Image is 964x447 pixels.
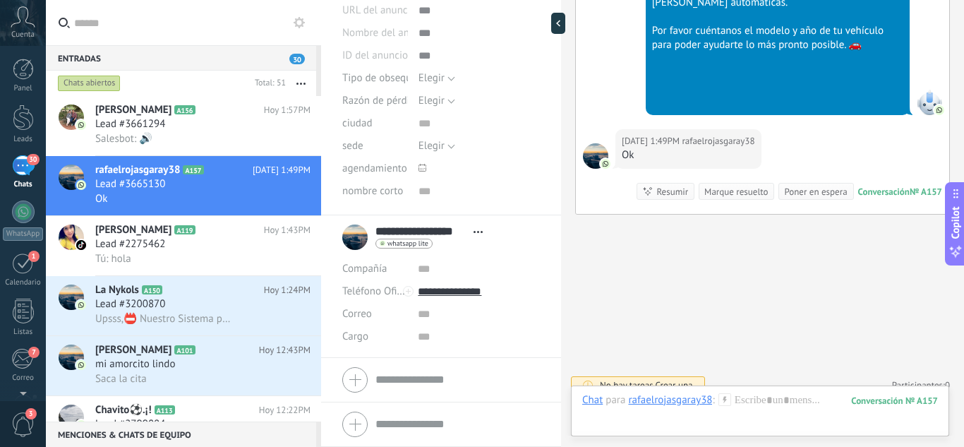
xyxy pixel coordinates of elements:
[342,95,421,106] span: Razón de pérdida
[948,206,963,239] span: Copilot
[418,94,445,107] span: Elegir
[342,141,363,151] span: sede
[342,28,479,38] span: Nombre del anuncio de TikTok
[342,44,408,67] div: ID del anuncio de TikTok
[418,139,445,153] span: Elegir
[174,345,195,354] span: A101
[249,76,286,90] div: Total: 51
[76,360,86,370] img: icon
[418,71,445,85] span: Elegir
[387,240,428,247] span: whatsapp lite
[76,420,86,430] img: icon
[622,134,682,148] div: [DATE] 1:49PM
[46,96,321,155] a: avataricon[PERSON_NAME]A156Hoy 1:57PMLead #3661294Salesbot: 🔊
[342,307,372,321] span: Correo
[76,300,86,310] img: icon
[418,67,455,90] button: Elegir
[58,75,121,92] div: Chats abiertos
[95,372,147,386] span: Saca la cita
[95,192,107,205] span: Ok
[25,408,37,419] span: 3
[76,240,86,250] img: icon
[46,45,316,71] div: Entradas
[3,328,44,337] div: Listas
[851,395,938,407] div: 157
[601,159,610,169] img: com.amocrm.amocrmwa.svg
[3,135,44,144] div: Leads
[264,283,311,297] span: Hoy 1:24PM
[95,343,171,357] span: [PERSON_NAME]
[95,357,175,371] span: mi amorcito lindo
[259,403,311,417] span: Hoy 12:22PM
[342,22,408,44] div: Nombre del anuncio de TikTok
[3,278,44,287] div: Calendario
[917,90,942,115] span: SalesBot
[95,163,180,177] span: rafaelrojasgaray38
[76,180,86,190] img: icon
[652,24,903,52] div: Por favor cuéntanos el modelo y año de tu vehículo para poder ayudarte lo más pronto posible. 🚗
[142,285,162,294] span: A150
[342,303,372,326] button: Correo
[289,54,305,64] span: 30
[418,90,455,112] button: Elegir
[95,312,233,326] span: Upsss,📛 Nuestro Sistema por *SEGURIDAD* nos impide abrir *LINKS*, mejor envía tu 📂 en formato *PD...
[605,393,625,407] span: para
[28,251,40,262] span: 1
[342,112,408,135] div: ciudad
[342,285,416,298] span: Teléfono Oficina
[253,163,311,177] span: [DATE] 1:49PM
[95,132,152,145] span: Salesbot: 🔊
[95,237,165,251] span: Lead #2275462
[95,403,152,417] span: Chavito⚽.¡!
[342,180,408,203] div: nombre corto
[342,67,408,90] div: Tipo de obsequio
[259,343,311,357] span: Hoy 12:43PM
[342,50,453,61] span: ID del anuncio de TikTok
[622,148,755,162] div: Ok
[95,283,139,297] span: La Nykols
[342,157,408,180] div: agendamiento
[682,134,754,148] span: rafaelrojasgaray38
[712,393,714,407] span: :
[418,135,455,157] button: Elegir
[286,71,316,96] button: Más
[46,336,321,395] a: avataricon[PERSON_NAME]A101Hoy 12:43PMmi amorcito lindoSaca la cita
[892,379,950,391] a: Participantes:0
[27,154,39,165] span: 30
[342,90,408,112] div: Razón de pérdida
[95,252,131,266] span: Tú: hola
[155,405,175,415] span: A113
[11,30,35,40] span: Cuenta
[342,135,408,157] div: sede
[3,374,44,383] div: Correo
[342,326,407,348] div: Cargo
[95,223,171,237] span: [PERSON_NAME]
[28,347,40,358] span: 7
[3,227,43,241] div: WhatsApp
[95,177,165,191] span: Lead #3665130
[342,163,407,174] span: agendamiento
[342,5,462,16] span: URL del anuncio de TikTok
[910,186,942,198] div: № A157
[46,276,321,335] a: avatariconLa NykolsA150Hoy 1:24PMLead #3200870Upsss,📛 Nuestro Sistema por *SEGURIDAD* nos impide ...
[858,186,910,198] div: Conversación
[945,379,950,391] span: 0
[264,223,311,237] span: Hoy 1:43PM
[183,165,203,174] span: A157
[583,143,608,169] span: rafaelrojasgaray38
[95,417,165,431] span: Lead #2799084
[95,103,171,117] span: [PERSON_NAME]
[46,216,321,275] a: avataricon[PERSON_NAME]A119Hoy 1:43PMLead #2275462Tú: hola
[76,120,86,130] img: icon
[174,105,195,114] span: A156
[342,118,372,129] span: ciudad
[342,258,407,280] div: Compañía
[342,280,407,303] button: Teléfono Oficina
[174,225,195,234] span: A119
[95,297,165,311] span: Lead #3200870
[655,379,692,391] span: Crear una
[46,422,316,447] div: Menciones & Chats de equipo
[342,73,420,83] span: Tipo de obsequio
[95,117,165,131] span: Lead #3661294
[342,331,368,342] span: Cargo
